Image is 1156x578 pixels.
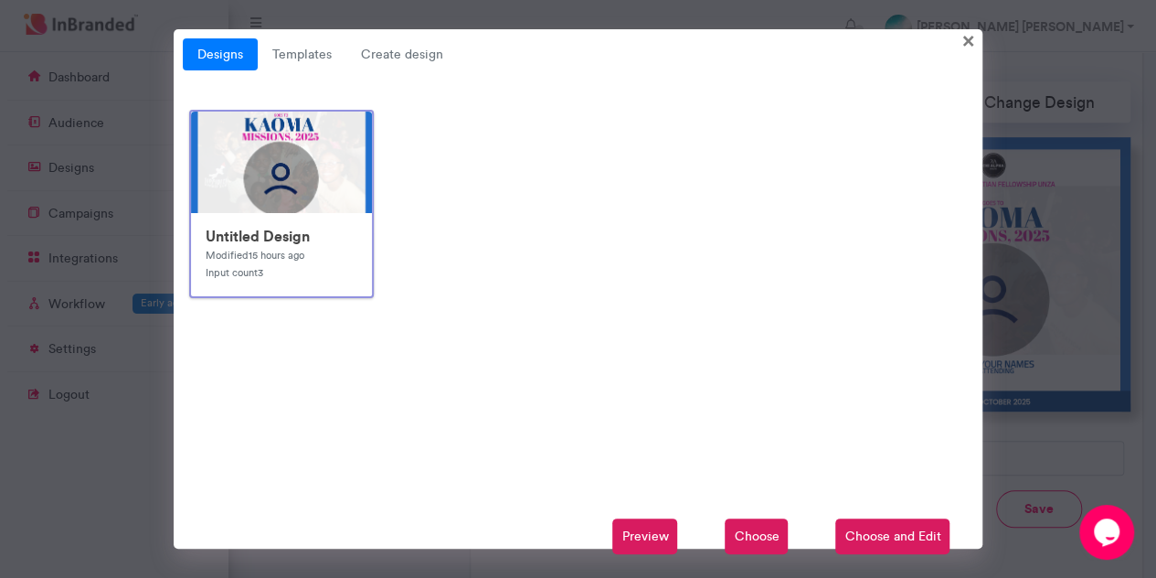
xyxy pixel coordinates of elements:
[725,519,788,555] span: Choose
[612,519,677,555] span: Preview
[961,26,974,54] span: ×
[1079,505,1138,560] iframe: chat widget
[346,38,458,71] span: Create design
[183,38,258,71] a: Designs
[206,266,263,279] small: Input count 3
[206,249,304,262] small: Modified 15 hours ago
[835,519,949,555] span: Choose and Edit
[258,38,346,71] a: Templates
[206,228,356,245] h6: Untitled Design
